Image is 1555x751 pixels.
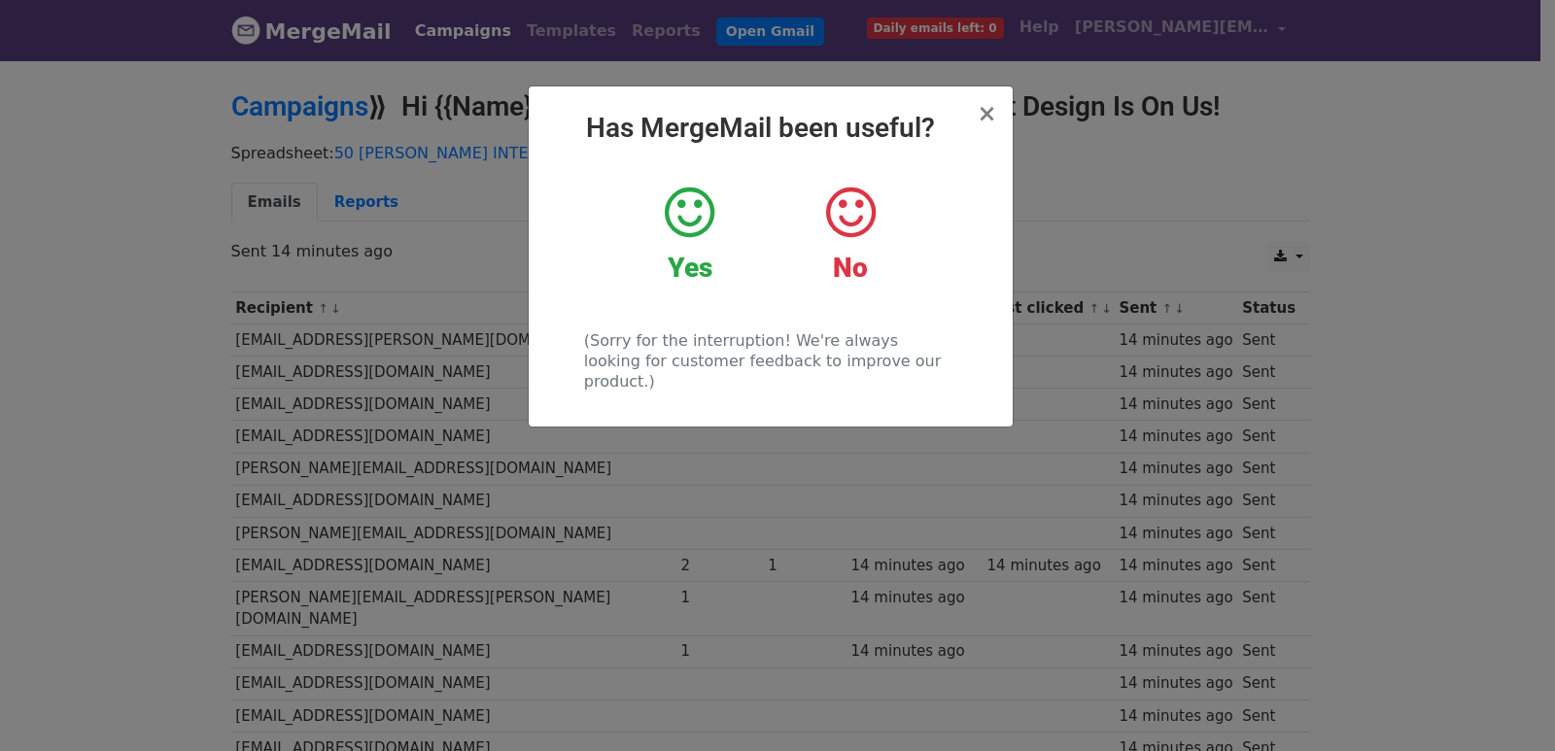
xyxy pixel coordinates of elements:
strong: Yes [668,252,712,284]
a: No [784,184,916,285]
a: Yes [624,184,755,285]
p: (Sorry for the interruption! We're always looking for customer feedback to improve our product.) [584,330,956,392]
strong: No [833,252,868,284]
h2: Has MergeMail been useful? [544,112,997,145]
span: × [977,100,996,127]
button: Close [977,102,996,125]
